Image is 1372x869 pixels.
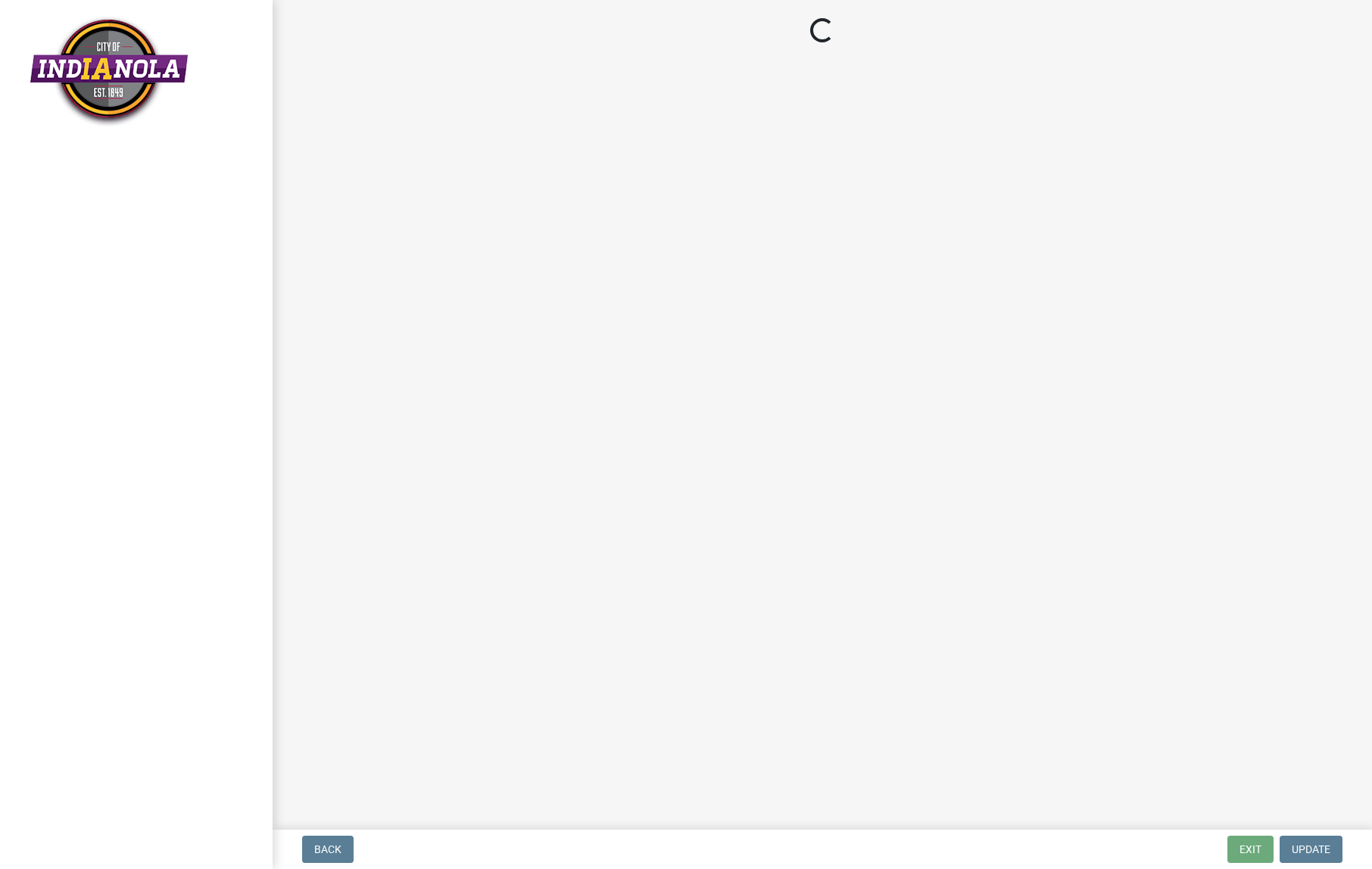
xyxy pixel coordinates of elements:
span: Update [1292,843,1330,855]
img: City of Indianola, Iowa [30,16,188,127]
span: Back [314,843,341,855]
button: Update [1280,836,1342,863]
button: Exit [1227,836,1274,863]
button: Back [302,836,354,863]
